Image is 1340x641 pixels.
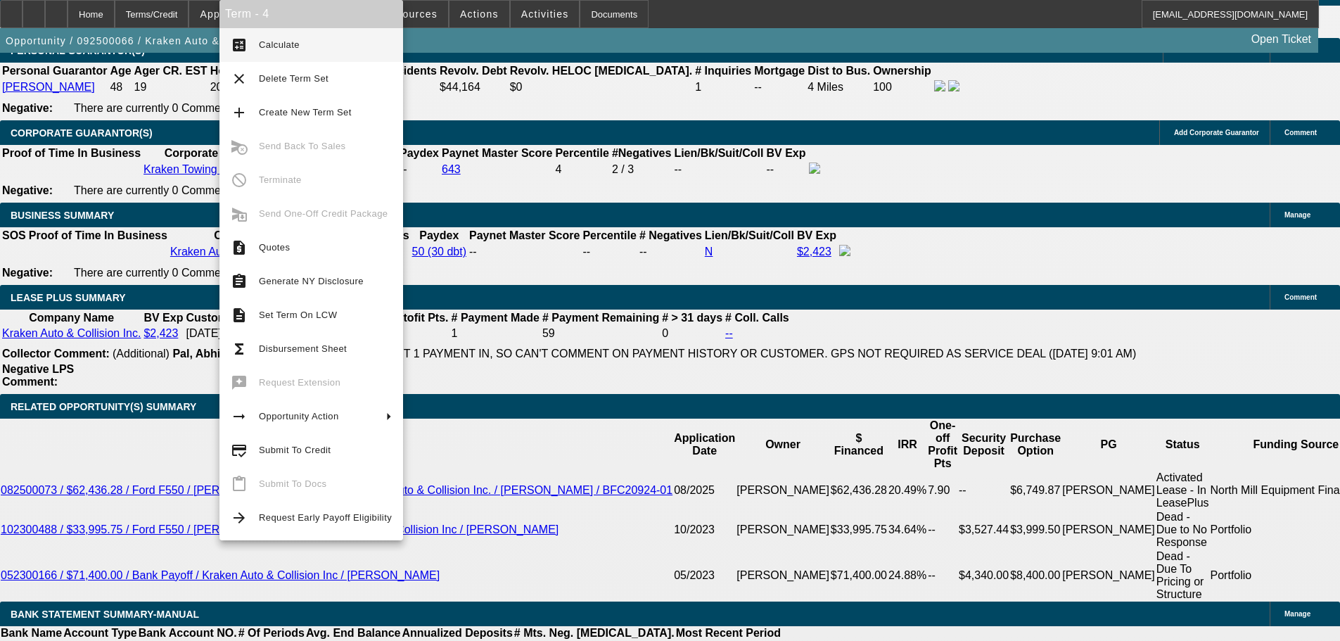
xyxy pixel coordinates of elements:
[186,312,272,324] b: Customer Since
[231,239,248,256] mat-icon: request_quote
[1284,211,1310,219] span: Manage
[143,327,178,339] a: $2,423
[555,163,608,176] div: 4
[830,510,888,550] td: $33,995.75
[675,626,781,640] th: Most Recent Period
[2,348,110,360] b: Collector Comment:
[927,510,958,550] td: --
[372,1,448,27] button: Resources
[582,229,636,241] b: Percentile
[705,246,713,258] a: N
[259,343,347,354] span: Disbursement Sheet
[253,348,1137,360] span: IT IS A NEW DEAL WITH JUST 1 PAYMENT IN, SO CAN'T COMMENT ON PAYMENT HISTORY OR CUSTOMER. GPS NOT...
[1,146,141,160] th: Proof of Time In Business
[705,229,794,241] b: Lien/Bk/Suit/Coll
[797,246,831,258] a: $2,423
[839,245,850,256] img: facebook-icon.png
[170,246,309,258] a: Kraken Auto & Collision Inc.
[11,609,199,620] span: BANK STATEMENT SUMMARY-MANUAL
[662,312,722,324] b: # > 31 days
[231,509,248,526] mat-icon: arrow_forward
[673,550,736,602] td: 05/2023
[725,327,733,339] a: --
[766,162,807,177] td: --
[888,550,927,602] td: 24.88%
[214,229,265,241] b: Company
[1,484,672,496] a: 082500073 / $62,436.28 / Ford F550 / [PERSON_NAME] Equipment / Kraken Auto & Collision Inc. / [PE...
[1284,129,1317,137] span: Comment
[185,326,272,341] td: [DATE]
[927,550,958,602] td: --
[673,419,736,471] th: Application Date
[927,471,958,510] td: 7.90
[797,229,836,241] b: BV Exp
[400,147,439,159] b: Paydex
[259,242,290,253] span: Quotes
[582,246,636,258] div: --
[469,246,580,258] div: --
[888,510,927,550] td: 34.64%
[231,37,248,53] mat-icon: calculate
[927,419,958,471] th: One-off Profit Pts
[958,550,1009,602] td: $4,340.00
[809,163,820,174] img: facebook-icon.png
[612,163,672,176] div: 2 / 3
[888,471,927,510] td: 20.49%
[452,312,540,324] b: # Payment Made
[872,80,932,95] td: 100
[673,510,736,550] td: 10/2023
[661,326,723,341] td: 0
[555,147,608,159] b: Percentile
[1156,419,1210,471] th: Status
[830,471,888,510] td: $62,436.28
[305,626,402,640] th: Avg. End Balance
[231,408,248,425] mat-icon: arrow_right_alt
[695,65,751,77] b: # Inquiries
[725,312,789,324] b: # Coll. Calls
[510,65,693,77] b: Revolv. HELOC [MEDICAL_DATA].
[231,104,248,121] mat-icon: add
[830,550,888,602] td: $71,400.00
[509,80,694,95] td: $0
[399,162,440,177] td: --
[807,80,871,95] td: 4 Miles
[1156,471,1210,510] td: Activated Lease - In LeasePlus
[412,246,466,258] a: 50 (30 dbt)
[74,184,372,196] span: There are currently 0 Comments entered on this opportunity
[231,442,248,459] mat-icon: credit_score
[2,267,53,279] b: Negative:
[442,163,461,175] a: 643
[1284,293,1317,301] span: Comment
[542,312,659,324] b: # Payment Remaining
[259,512,392,523] span: Request Early Payoff Eligibility
[948,80,959,91] img: linkedin-icon.png
[134,80,208,95] td: 19
[830,419,888,471] th: $ Financed
[259,73,328,84] span: Delete Term Set
[1061,471,1156,510] td: [PERSON_NAME]
[28,229,168,243] th: Proof of Time In Business
[63,626,138,640] th: Account Type
[1156,510,1210,550] td: Dead - Due to No Response
[74,102,372,114] span: There are currently 0 Comments entered on this opportunity
[694,80,752,95] td: 1
[388,65,437,77] b: Incidents
[439,80,508,95] td: $44,164
[754,65,805,77] b: Mortgage
[958,471,1009,510] td: --
[113,348,170,360] span: (Additional)
[259,276,364,286] span: Generate NY Disclosure
[639,229,702,241] b: # Negatives
[2,363,74,388] b: Negative LPS Comment:
[340,229,409,241] b: # Employees
[238,626,305,640] th: # Of Periods
[767,147,806,159] b: BV Exp
[231,70,248,87] mat-icon: clear
[674,147,763,159] b: Lien/Bk/Suit/Coll
[1061,419,1156,471] th: PG
[888,419,927,471] th: IRR
[110,65,131,77] b: Age
[612,147,672,159] b: #Negatives
[1284,610,1310,618] span: Manage
[210,65,313,77] b: Home Owner Since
